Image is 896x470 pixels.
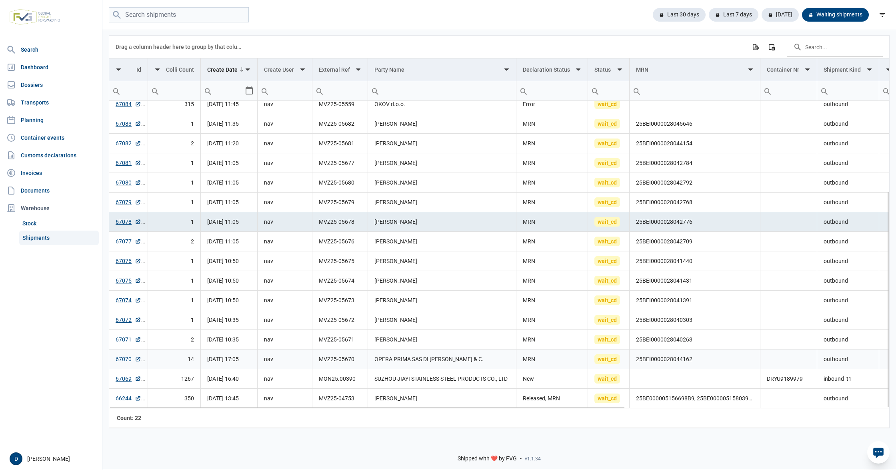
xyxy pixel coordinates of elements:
td: outbound [817,290,879,310]
td: nav [258,290,312,310]
a: 67080 [116,179,141,187]
td: nav [258,153,312,173]
a: 67075 [116,277,141,285]
div: Search box [368,81,382,100]
span: wait_cd [594,158,620,168]
td: MRN [516,133,588,153]
div: Colli Count [166,66,194,73]
td: outbound [817,212,879,231]
div: Shipment Kind [824,66,861,73]
div: Search box [201,81,215,100]
td: Column Status [588,58,629,81]
td: Filter cell [760,81,817,101]
a: 67077 [116,237,141,245]
td: 1 [148,212,200,231]
td: [PERSON_NAME] [368,388,516,408]
span: [DATE] 10:35 [207,336,239,343]
a: 67072 [116,316,141,324]
div: filter [875,8,890,22]
div: Search box [760,81,775,100]
td: Filter cell [312,81,368,101]
td: 25BEI0000028044162 [630,349,760,369]
td: [PERSON_NAME] [368,329,516,349]
td: 1 [148,173,200,192]
div: MRN [636,66,648,73]
td: Filter cell [258,81,312,101]
td: MRN [516,231,588,251]
td: 25BEI0000028042768 [630,192,760,212]
span: Show filter options for column 'Colli Count' [154,66,160,72]
span: [DATE] 13:45 [207,395,239,402]
td: New [516,369,588,388]
td: outbound [817,231,879,251]
span: v1.1.34 [525,456,541,462]
td: MVZ25-05672 [312,310,368,329]
td: MRN [516,290,588,310]
div: Data grid toolbar [116,36,883,58]
span: Show filter options for column 'Container Nr' [804,66,810,72]
td: SUZHOU JIAYI STAINLESS STEEL PRODUCTS CO., LTD [368,369,516,388]
td: [PERSON_NAME] [368,290,516,310]
a: Search [3,42,99,58]
td: 25BEI0000028041431 [630,271,760,290]
td: MVZ25-05680 [312,173,368,192]
div: Search box [258,81,272,100]
span: [DATE] 11:05 [207,238,239,245]
td: nav [258,231,312,251]
div: Search box [588,81,602,100]
td: MVZ25-05671 [312,329,368,349]
td: MVZ25-05677 [312,153,368,173]
td: [PERSON_NAME] [368,271,516,290]
span: Show filter options for column 'Create User' [300,66,306,72]
a: 67076 [116,257,141,265]
td: DRYU9189979 [760,369,817,388]
td: outbound [817,310,879,329]
span: wait_cd [594,374,620,384]
span: Show filter options for column 'MRN' [748,66,754,72]
a: 67071 [116,335,141,343]
td: [PERSON_NAME] [368,192,516,212]
div: [DATE] [762,8,799,22]
td: nav [258,94,312,114]
td: 1 [148,251,200,271]
td: Filter cell [630,81,760,101]
span: [DATE] 11:45 [207,101,239,107]
td: nav [258,212,312,231]
span: [DATE] 10:35 [207,317,239,323]
input: Filter cell [368,81,516,100]
a: Customs declarations [3,147,99,163]
td: nav [258,251,312,271]
input: Filter cell [312,81,368,100]
td: nav [258,349,312,369]
input: Filter cell [630,81,760,100]
td: MVZ25-05675 [312,251,368,271]
a: 67070 [116,355,141,363]
td: 1 [148,310,200,329]
span: Show filter options for column 'Net Weight' [886,66,892,72]
span: wait_cd [594,394,620,403]
input: Search in the data grid [787,37,883,56]
a: 67078 [116,218,141,226]
td: 25BE000005156698B9, 25BE000005158039B4 [630,388,760,408]
td: [PERSON_NAME] [368,231,516,251]
td: Filter cell [588,81,629,101]
td: 1267 [148,369,200,388]
td: Column Id [109,58,148,81]
a: 66244 [116,394,141,402]
td: Released, MRN [516,388,588,408]
div: Search box [312,81,327,100]
td: 350 [148,388,200,408]
td: MVZ25-05678 [312,212,368,231]
td: 25BEI0000028042784 [630,153,760,173]
span: [DATE] 11:05 [207,160,239,166]
span: [DATE] 16:40 [207,376,239,382]
input: Filter cell [258,81,312,100]
span: wait_cd [594,315,620,325]
td: Column Declaration Status [516,58,588,81]
div: [PERSON_NAME] [10,452,97,465]
td: [PERSON_NAME] [368,153,516,173]
div: Waiting shipments [802,8,869,22]
input: Filter cell [109,81,148,100]
td: MVZ25-05676 [312,231,368,251]
td: 25BEI0000028041440 [630,251,760,271]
